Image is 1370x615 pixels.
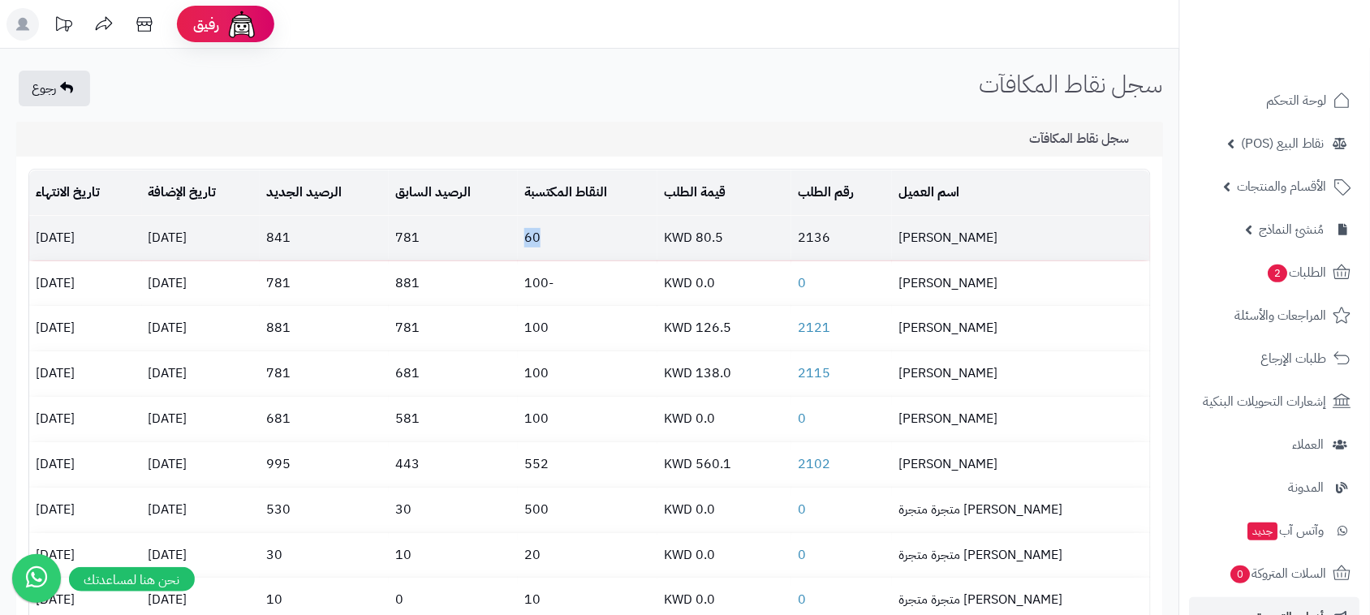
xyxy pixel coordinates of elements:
[798,500,806,519] a: 0
[142,306,261,351] td: [DATE]
[29,442,142,487] td: [DATE]
[260,397,389,441] td: 681
[518,306,657,351] td: 100
[518,261,657,306] td: -100
[43,8,84,45] a: تحديثات المنصة
[798,273,806,293] a: 0
[142,533,261,578] td: [DATE]
[1247,519,1325,542] span: وآتس آب
[518,170,657,215] td: النقاط المكتسبة
[657,533,791,578] td: 0.0 KWD
[142,397,261,441] td: [DATE]
[260,351,389,396] td: 781
[1248,523,1278,540] span: جديد
[1190,296,1360,335] a: المراجعات والأسئلة
[1267,89,1327,112] span: لوحة التحكم
[389,261,518,306] td: 881
[29,351,142,396] td: [DATE]
[657,261,791,306] td: 0.0 KWD
[142,351,261,396] td: [DATE]
[226,8,258,41] img: ai-face.png
[1269,264,1288,282] span: 2
[657,216,791,260] td: 80.5 KWD
[389,170,518,215] td: الرصيد السابق
[892,216,1150,260] td: [PERSON_NAME]
[1190,339,1360,378] a: طلبات الإرجاع
[1190,511,1360,550] a: وآتس آبجديد
[1235,304,1327,327] span: المراجعات والأسئلة
[260,170,389,215] td: الرصيد الجديد
[657,397,791,441] td: 0.0 KWD
[389,533,518,578] td: 10
[798,318,830,338] a: 2121
[1289,476,1325,499] span: المدونة
[1242,132,1325,155] span: نقاط البيع (POS)
[260,442,389,487] td: 995
[29,397,142,441] td: [DATE]
[389,351,518,396] td: 681
[798,409,806,428] a: 0
[892,488,1150,532] td: [PERSON_NAME] متجرة متجرة
[892,533,1150,578] td: [PERSON_NAME] متجرة متجرة
[1190,425,1360,464] a: العملاء
[892,261,1150,306] td: [PERSON_NAME]
[657,351,791,396] td: 138.0 KWD
[1230,562,1327,585] span: السلات المتروكة
[518,442,657,487] td: 552
[142,442,261,487] td: [DATE]
[798,228,830,247] a: 2136
[518,351,657,396] td: 100
[892,442,1150,487] td: [PERSON_NAME]
[1030,131,1151,147] h3: سجل نقاط المكافآت
[260,216,389,260] td: 841
[389,306,518,351] td: 781
[260,261,389,306] td: 781
[657,306,791,351] td: 126.5 KWD
[260,306,389,351] td: 881
[518,216,657,260] td: 60
[798,545,806,565] a: 0
[892,351,1150,396] td: [PERSON_NAME]
[1238,175,1327,198] span: الأقسام والمنتجات
[1190,468,1360,507] a: المدونة
[260,533,389,578] td: 30
[980,71,1163,97] h1: سجل نقاط المكافآت
[260,488,389,532] td: 530
[791,170,892,215] td: رقم الطلب
[389,397,518,441] td: 581
[142,216,261,260] td: [DATE]
[29,306,142,351] td: [DATE]
[1190,382,1360,421] a: إشعارات التحويلات البنكية
[389,488,518,532] td: 30
[29,216,142,260] td: [DATE]
[518,533,657,578] td: 20
[892,170,1150,215] td: اسم العميل
[518,397,657,441] td: 100
[1231,566,1251,583] span: 0
[1261,347,1327,370] span: طلبات الإرجاع
[142,261,261,306] td: [DATE]
[1204,390,1327,413] span: إشعارات التحويلات البنكية
[389,442,518,487] td: 443
[142,170,261,215] td: تاريخ الإضافة
[1260,44,1355,78] img: logo-2.png
[193,15,219,34] span: رفيق
[657,170,791,215] td: قيمة الطلب
[1190,81,1360,120] a: لوحة التحكم
[892,306,1150,351] td: [PERSON_NAME]
[1260,218,1325,241] span: مُنشئ النماذج
[657,488,791,532] td: 0.0 KWD
[1267,261,1327,284] span: الطلبات
[29,261,142,306] td: [DATE]
[798,590,806,609] a: 0
[1293,433,1325,456] span: العملاء
[518,488,657,532] td: 500
[29,170,142,215] td: تاريخ الانتهاء
[19,71,90,106] a: رجوع
[1190,554,1360,593] a: السلات المتروكة0
[657,442,791,487] td: 560.1 KWD
[1190,253,1360,292] a: الطلبات2
[892,397,1150,441] td: [PERSON_NAME]
[798,363,830,383] a: 2115
[798,454,830,474] a: 2102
